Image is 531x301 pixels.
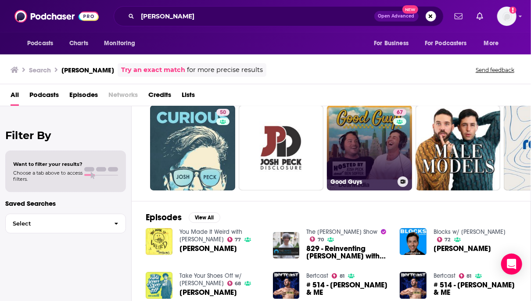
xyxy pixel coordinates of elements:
[146,212,182,223] h2: Episodes
[235,238,241,242] span: 77
[13,161,83,167] span: Want to filter your results?
[425,37,467,50] span: For Podcasters
[318,238,324,242] span: 70
[5,199,126,208] p: Saved Searches
[5,214,126,233] button: Select
[473,66,517,74] button: Send feedback
[104,37,135,50] span: Monitoring
[306,281,389,296] a: # 514 - Josh Peck & ME
[179,289,237,296] span: [PERSON_NAME]
[179,228,242,243] a: You Made It Weird with Pete Holmes
[400,228,427,255] img: Josh Peck
[179,245,237,252] a: Josh Peck
[235,282,241,286] span: 68
[434,281,517,296] span: # 514 - [PERSON_NAME] & ME
[69,37,88,50] span: Charts
[61,66,114,74] h3: [PERSON_NAME]
[27,37,53,50] span: Podcasts
[374,11,419,21] button: Open AdvancedNew
[98,35,147,52] button: open menu
[434,228,506,236] a: Blocks w/ Neal Brennan
[6,221,107,226] span: Select
[14,8,99,25] img: Podchaser - Follow, Share and Rate Podcasts
[306,245,389,260] a: 829 - Reinventing Josh Peck with Josh Peck!
[13,170,83,182] span: Choose a tab above to access filters.
[378,14,415,18] span: Open Advanced
[400,272,427,299] img: # 514 - Josh Peck & ME
[451,9,466,24] a: Show notifications dropdown
[121,65,185,75] a: Try an exact match
[368,35,420,52] button: open menu
[11,88,19,106] a: All
[306,228,377,236] a: The James Altucher Show
[434,281,517,296] a: # 514 - Josh Peck & ME
[146,212,220,223] a: EpisodesView All
[497,7,517,26] span: Logged in as shubbardidpr
[138,9,374,23] input: Search podcasts, credits, & more...
[310,236,324,242] a: 70
[374,37,409,50] span: For Business
[501,254,522,275] div: Open Intercom Messenger
[478,35,510,52] button: open menu
[434,245,491,252] a: Josh Peck
[419,35,480,52] button: open menu
[189,212,220,223] button: View All
[64,35,93,52] a: Charts
[114,6,444,26] div: Search podcasts, credits, & more...
[497,7,517,26] button: Show profile menu
[146,272,172,299] img: Josh Peck
[5,129,126,142] h2: Filter By
[484,37,499,50] span: More
[29,66,51,74] h3: Search
[497,7,517,26] img: User Profile
[459,273,472,279] a: 81
[273,232,300,259] img: 829 - Reinventing Josh Peck with Josh Peck!
[187,65,263,75] span: for more precise results
[306,272,328,279] a: Bertcast
[306,245,389,260] span: 829 - Reinventing [PERSON_NAME] with [PERSON_NAME]!
[473,9,487,24] a: Show notifications dropdown
[327,105,412,190] a: 67Good Guys
[150,105,235,190] a: 50
[434,245,491,252] span: [PERSON_NAME]
[146,228,172,255] img: Josh Peck
[340,274,344,278] span: 81
[179,245,237,252] span: [PERSON_NAME]
[306,281,389,296] span: # 514 - [PERSON_NAME] & ME
[467,274,472,278] span: 81
[393,109,406,116] a: 67
[29,88,59,106] a: Podcasts
[220,108,226,117] span: 50
[21,35,65,52] button: open menu
[108,88,138,106] span: Networks
[434,272,456,279] a: Bertcast
[273,272,300,299] img: # 514 - Josh Peck & ME
[148,88,171,106] a: Credits
[227,281,241,286] a: 68
[332,273,344,279] a: 81
[445,238,451,242] span: 72
[227,237,241,242] a: 77
[179,272,242,287] a: Take Your Shoes Off w/ Rick Glassman
[216,109,230,116] a: 50
[179,289,237,296] a: Josh Peck
[437,237,451,242] a: 72
[402,5,418,14] span: New
[330,178,394,186] h3: Good Guys
[509,7,517,14] svg: Add a profile image
[69,88,98,106] a: Episodes
[397,108,403,117] span: 67
[182,88,195,106] a: Lists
